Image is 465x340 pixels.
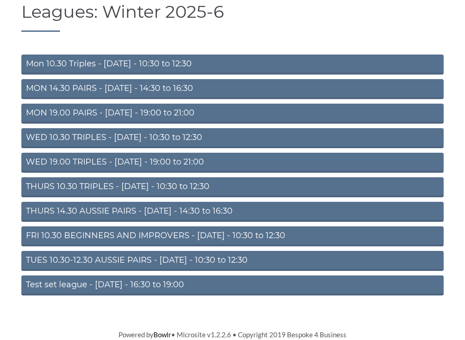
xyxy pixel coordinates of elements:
[21,129,444,149] a: WED 10.30 TRIPLES - [DATE] - 10:30 to 12:30
[21,104,444,124] a: MON 19.00 PAIRS - [DATE] - 19:00 to 21:00
[21,3,444,32] h1: Leagues: Winter 2025-6
[21,202,444,222] a: THURS 14.30 AUSSIE PAIRS - [DATE] - 14:30 to 16:30
[21,227,444,247] a: FRI 10.30 BEGINNERS AND IMPROVERS - [DATE] - 10:30 to 12:30
[119,331,346,339] span: Powered by • Microsite v1.2.2.6 • Copyright 2019 Bespoke 4 Business
[21,55,444,75] a: Mon 10.30 Triples - [DATE] - 10:30 to 12:30
[153,331,171,339] a: Bowlr
[21,251,444,271] a: TUES 10.30-12.30 AUSSIE PAIRS - [DATE] - 10:30 to 12:30
[21,178,444,198] a: THURS 10.30 TRIPLES - [DATE] - 10:30 to 12:30
[21,276,444,296] a: Test set league - [DATE] - 16:30 to 19:00
[21,153,444,173] a: WED 19.00 TRIPLES - [DATE] - 19:00 to 21:00
[21,80,444,100] a: MON 14.30 PAIRS - [DATE] - 14:30 to 16:30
